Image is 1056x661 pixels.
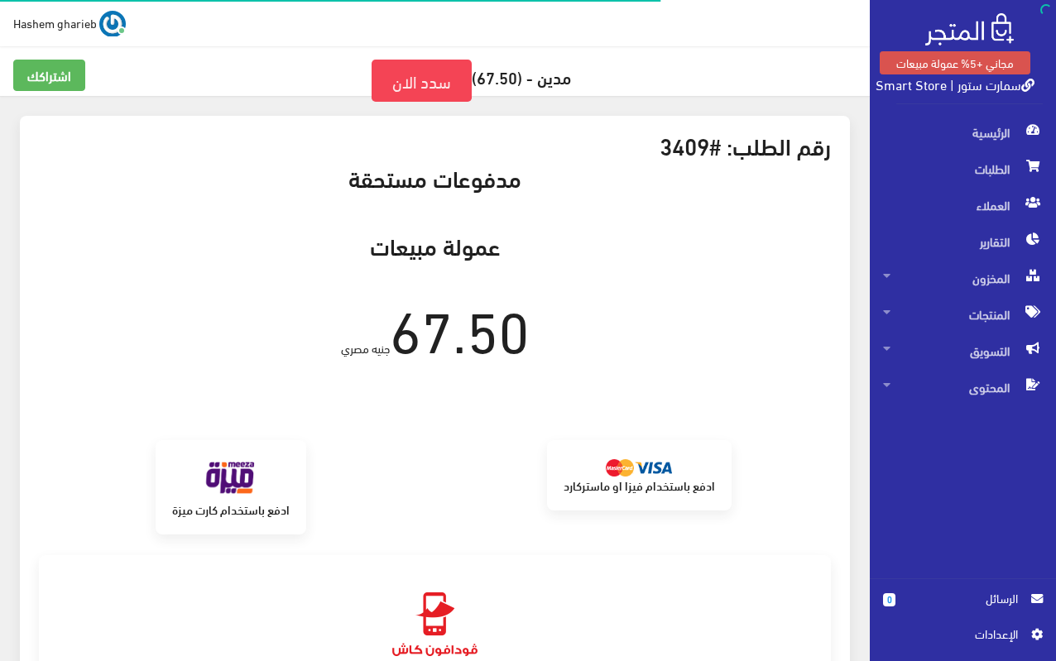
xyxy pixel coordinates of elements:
span: التسويق [883,333,1043,369]
span: 67.50 [390,273,530,377]
span: الرئيسية [883,114,1043,151]
h3: عمولة مبيعات [39,232,831,258]
span: Hashem gharieb [13,12,97,33]
a: الطلبات [870,151,1056,187]
span: الطلبات [883,151,1043,187]
div: جنيه مصري [26,232,843,369]
a: العملاء [870,187,1056,223]
a: التقارير [870,223,1056,260]
strong: ادفع باستخدام فيزا او ماستركارد [564,477,715,494]
a: الرئيسية [870,114,1056,151]
a: اشتراكك [13,60,85,91]
a: سمارت ستور | Smart Store [876,72,1034,96]
a: 0 الرسائل [883,589,1043,625]
a: المحتوى [870,369,1056,405]
h3: مدفوعات مستحقة [39,165,831,190]
span: 0 [883,593,895,606]
img: . [925,13,1014,46]
span: المخزون [883,260,1043,296]
a: سدد الان [372,60,472,102]
a: ... Hashem gharieb [13,10,126,36]
img: mastercard.png [606,459,672,476]
strong: ادفع باستخدام كارت ميزة [172,501,290,518]
span: الرسائل [909,589,1018,607]
h5: مدين - (67.50) [13,60,857,102]
span: المنتجات [883,296,1043,333]
h3: رقم الطلب: #3409 [39,132,831,158]
span: اﻹعدادات [896,625,1017,643]
img: ... [99,11,126,37]
span: العملاء [883,187,1043,223]
img: meeza.png [198,457,264,501]
span: المحتوى [883,369,1043,405]
a: المخزون [870,260,1056,296]
a: مجاني +5% عمولة مبيعات [880,51,1030,74]
a: اﻹعدادات [883,625,1043,651]
span: التقارير [883,223,1043,260]
a: المنتجات [870,296,1056,333]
